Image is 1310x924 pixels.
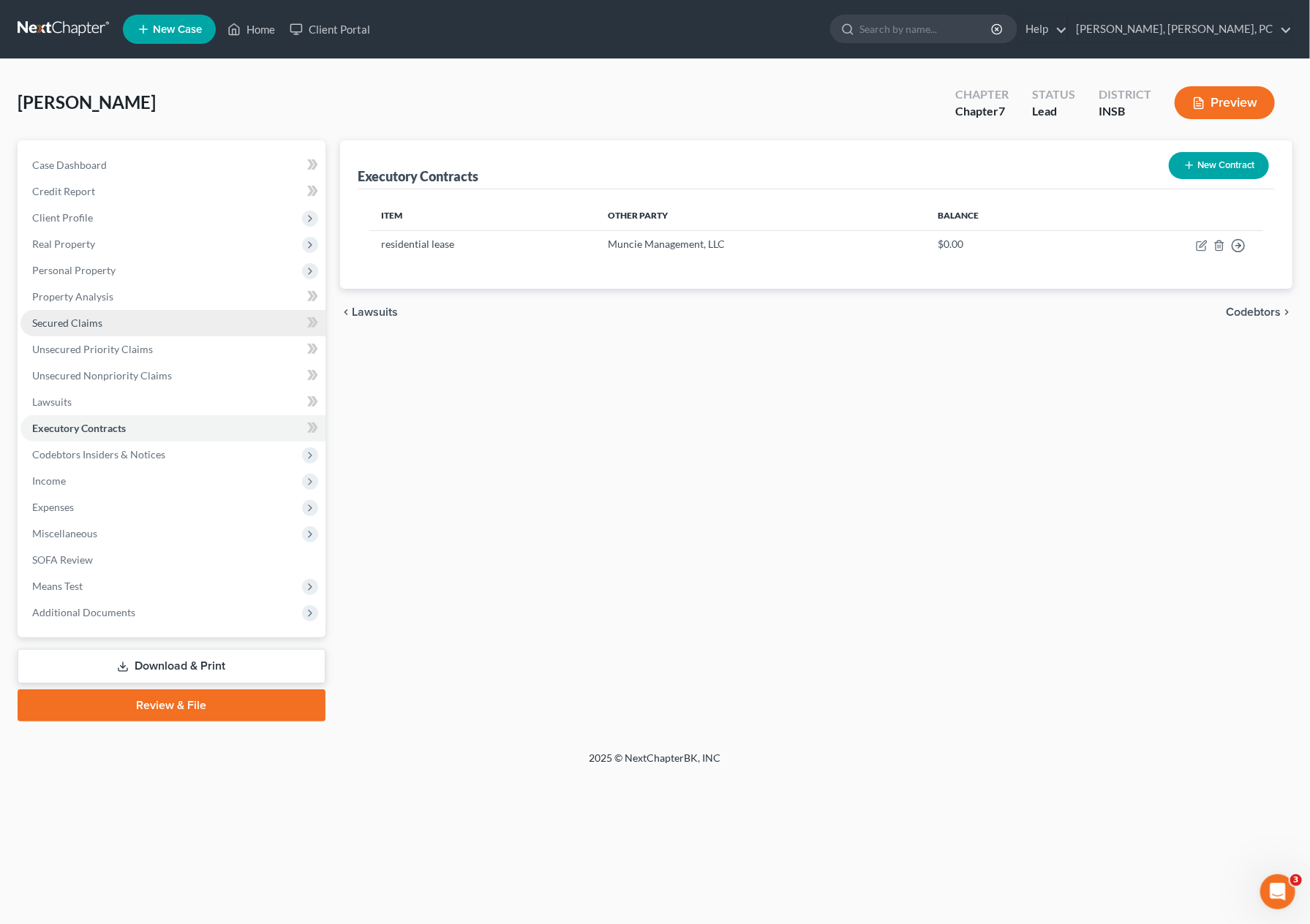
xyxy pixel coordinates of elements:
[340,306,352,318] i: chevron_left
[18,689,325,722] a: Review & File
[369,201,596,230] th: Item
[1069,16,1292,42] a: [PERSON_NAME], [PERSON_NAME], PC
[32,606,135,618] span: Additional Documents
[20,284,325,310] a: Property Analysis
[220,16,282,42] a: Home
[32,501,74,513] span: Expenses
[20,336,325,363] a: Unsecured Priority Claims
[596,201,926,230] th: Other Party
[20,415,325,442] a: Executory Contracts
[32,290,113,303] span: Property Analysis
[926,230,1077,259] td: $0.00
[926,201,1077,230] th: Balance
[358,167,478,185] div: Executory Contracts
[1169,152,1269,179] button: New Contract
[32,580,83,592] span: Means Test
[1226,306,1281,318] span: Codebtors
[20,363,325,389] a: Unsecured Nonpriority Claims
[340,306,398,318] button: chevron_left Lawsuits
[955,86,1009,103] div: Chapter
[32,185,95,197] span: Credit Report
[32,553,93,566] span: SOFA Review
[955,103,1009,120] div: Chapter
[20,310,325,336] a: Secured Claims
[1175,86,1275,119] button: Preview
[32,343,153,355] span: Unsecured Priority Claims
[1260,874,1295,909] iframe: Intercom live chat
[32,369,172,382] span: Unsecured Nonpriority Claims
[1032,86,1075,103] div: Status
[20,547,325,573] a: SOFA Review
[32,422,126,434] span: Executory Contracts
[998,104,1005,118] span: 7
[238,751,1072,777] div: 2025 © NextChapterBK, INC
[32,264,116,276] span: Personal Property
[369,230,596,259] td: residential lease
[18,91,156,113] span: [PERSON_NAME]
[20,389,325,415] a: Lawsuits
[859,15,993,42] input: Search by name...
[1099,86,1151,103] div: District
[32,395,72,408] span: Lawsuits
[32,527,97,539] span: Miscellaneous
[18,649,325,683] a: Download & Print
[20,152,325,178] a: Case Dashboard
[352,306,398,318] span: Lawsuits
[32,474,66,487] span: Income
[1099,103,1151,120] div: INSB
[1281,306,1292,318] i: chevron_right
[282,16,377,42] a: Client Portal
[153,24,202,35] span: New Case
[1018,16,1067,42] a: Help
[32,238,95,250] span: Real Property
[1032,103,1075,120] div: Lead
[1226,306,1292,318] button: Codebtors chevron_right
[20,178,325,205] a: Credit Report
[1290,874,1302,886] span: 3
[32,211,93,224] span: Client Profile
[32,448,165,461] span: Codebtors Insiders & Notices
[596,230,926,259] td: Muncie Management, LLC
[32,317,102,329] span: Secured Claims
[32,159,107,171] span: Case Dashboard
